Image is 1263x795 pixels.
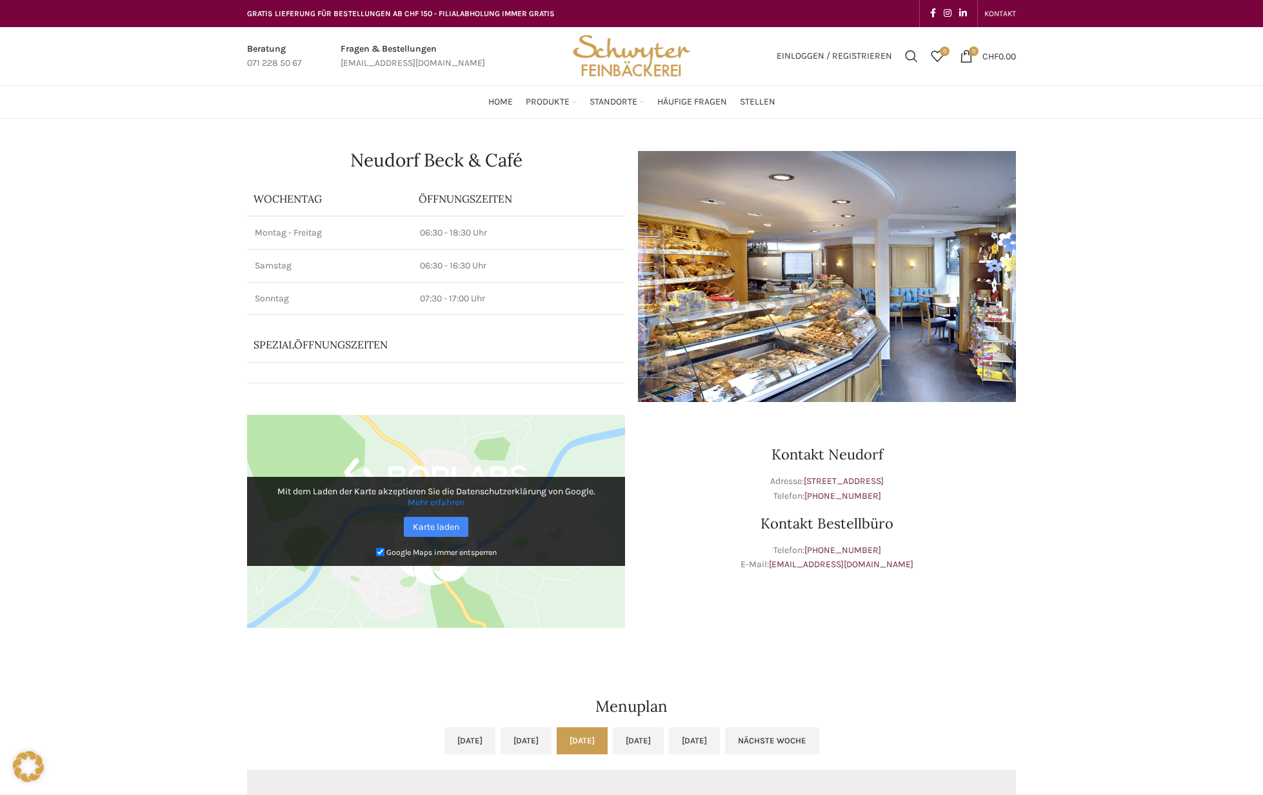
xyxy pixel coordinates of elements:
p: Samstag [255,259,404,272]
a: Home [488,89,513,115]
a: Infobox link [247,42,302,71]
input: Google Maps immer entsperren [376,548,384,556]
p: Mit dem Laden der Karte akzeptieren Sie die Datenschutzerklärung von Google. [256,486,616,508]
a: Standorte [590,89,644,115]
a: Facebook social link [926,5,940,23]
span: 0 [969,46,979,56]
a: Häufige Fragen [657,89,727,115]
span: GRATIS LIEFERUNG FÜR BESTELLUNGEN AB CHF 150 - FILIALABHOLUNG IMMER GRATIS [247,9,555,18]
a: [EMAIL_ADDRESS][DOMAIN_NAME] [769,559,913,570]
small: Google Maps immer entsperren [386,548,497,557]
span: Home [488,96,513,108]
a: KONTAKT [984,1,1016,26]
h3: Kontakt Bestellbüro [638,516,1016,530]
div: Secondary navigation [978,1,1022,26]
a: Linkedin social link [955,5,971,23]
a: [PHONE_NUMBER] [804,545,881,556]
a: [PHONE_NUMBER] [804,490,881,501]
div: Main navigation [241,89,1022,115]
span: Stellen [740,96,775,108]
p: 06:30 - 18:30 Uhr [420,226,617,239]
a: Stellen [740,89,775,115]
p: Wochentag [254,192,406,206]
p: Sonntag [255,292,404,305]
img: Google Maps [247,415,625,628]
a: Suchen [899,43,924,69]
a: Mehr erfahren [408,497,464,508]
a: Produkte [526,89,577,115]
span: Häufige Fragen [657,96,727,108]
a: Nächste Woche [725,727,819,754]
a: Instagram social link [940,5,955,23]
a: 0 [924,43,950,69]
a: 0 CHF0.00 [953,43,1022,69]
a: [DATE] [444,727,495,754]
p: Telefon: E-Mail: [638,543,1016,572]
p: 07:30 - 17:00 Uhr [420,292,617,305]
h3: Kontakt Neudorf [638,447,1016,461]
span: Produkte [526,96,570,108]
img: Bäckerei Schwyter [568,27,695,85]
a: [STREET_ADDRESS] [804,476,884,487]
a: [DATE] [669,727,720,754]
p: Adresse: Telefon: [638,474,1016,503]
span: KONTAKT [984,9,1016,18]
span: Einloggen / Registrieren [777,52,892,61]
a: Site logo [568,50,695,61]
a: [DATE] [501,727,552,754]
p: Spezialöffnungszeiten [254,337,582,352]
p: 06:30 - 16:30 Uhr [420,259,617,272]
a: Infobox link [341,42,485,71]
div: Meine Wunschliste [924,43,950,69]
span: CHF [982,50,999,61]
a: Karte laden [404,517,468,537]
p: ÖFFNUNGSZEITEN [419,192,619,206]
p: Montag - Freitag [255,226,404,239]
a: [DATE] [557,727,608,754]
span: 0 [940,46,950,56]
bdi: 0.00 [982,50,1016,61]
a: Einloggen / Registrieren [770,43,899,69]
h2: Menuplan [247,699,1016,714]
a: [DATE] [613,727,664,754]
h1: Neudorf Beck & Café [247,151,625,169]
span: Standorte [590,96,637,108]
